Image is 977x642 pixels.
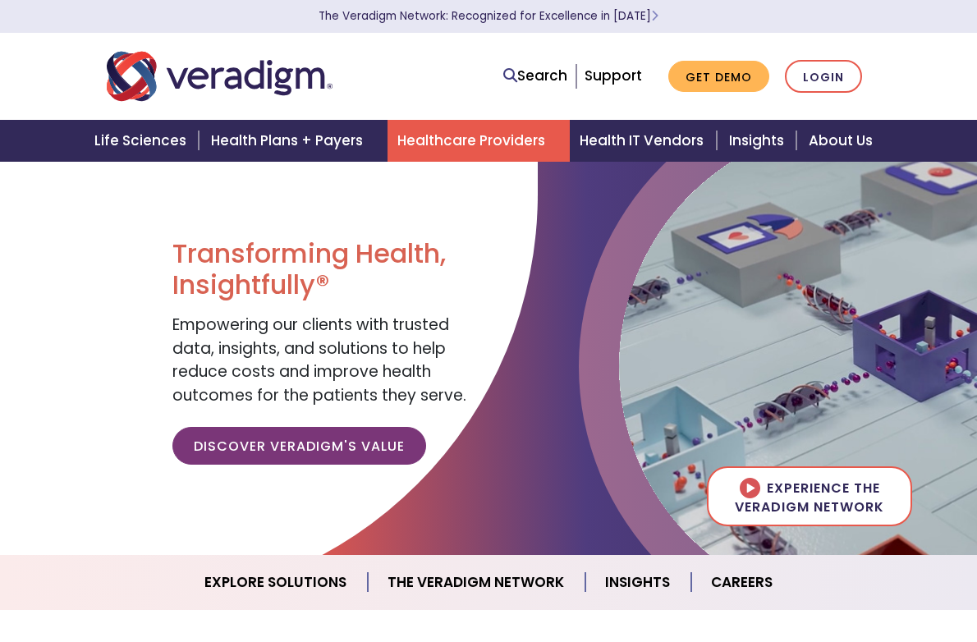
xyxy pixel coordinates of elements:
a: Get Demo [668,61,769,93]
a: Explore Solutions [185,562,368,603]
a: Careers [691,562,792,603]
a: Support [585,66,642,85]
a: Healthcare Providers [388,120,570,162]
img: Veradigm logo [107,49,333,103]
a: Insights [585,562,691,603]
a: Health Plans + Payers [201,120,388,162]
a: Life Sciences [85,120,201,162]
a: The Veradigm Network [368,562,585,603]
span: Learn More [651,8,658,24]
a: About Us [799,120,892,162]
a: Discover Veradigm's Value [172,427,426,465]
a: Health IT Vendors [570,120,718,162]
span: Empowering our clients with trusted data, insights, and solutions to help reduce costs and improv... [172,314,466,406]
h1: Transforming Health, Insightfully® [172,238,476,301]
a: Login [785,60,862,94]
a: The Veradigm Network: Recognized for Excellence in [DATE]Learn More [319,8,658,24]
a: Insights [719,120,799,162]
a: Search [503,65,567,87]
